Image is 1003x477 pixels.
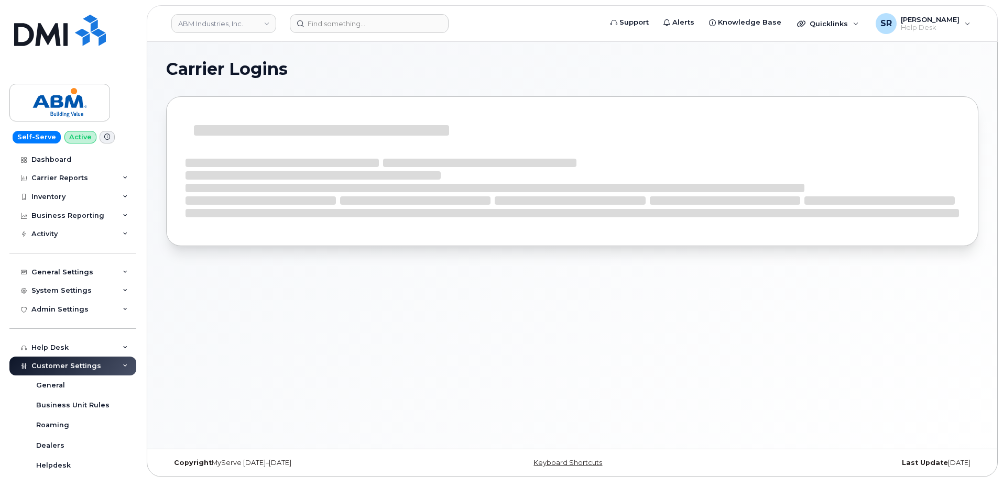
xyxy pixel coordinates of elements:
[174,459,212,467] strong: Copyright
[166,61,288,77] span: Carrier Logins
[166,459,437,467] div: MyServe [DATE]–[DATE]
[707,459,978,467] div: [DATE]
[902,459,948,467] strong: Last Update
[533,459,602,467] a: Keyboard Shortcuts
